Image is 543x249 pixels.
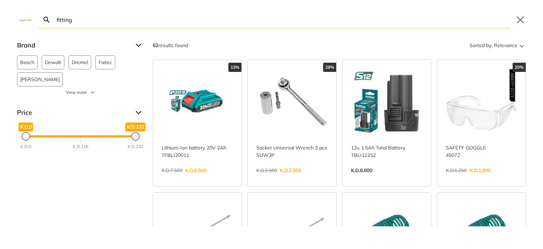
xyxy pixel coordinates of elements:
[513,63,526,72] div: 20%
[42,16,51,24] svg: Search
[128,143,143,150] div: K.D.232
[131,132,140,141] div: Maximum Price
[494,40,518,51] span: Relevance
[323,63,336,72] div: 29%
[45,56,61,69] span: Dewalt
[20,73,60,86] span: [PERSON_NAME]
[17,40,130,51] span: Brand
[153,40,188,51] div: results found
[153,42,158,49] strong: 62
[69,55,91,69] button: Dremel
[518,41,526,50] svg: Sort
[42,55,64,69] button: Dewalt
[72,56,88,69] span: Dremel
[17,18,34,21] img: Close
[17,89,144,96] button: View more
[468,40,526,51] button: Sorted by:Relevance Sort
[20,56,34,69] span: Bosch
[17,55,37,69] button: Bosch
[99,56,112,69] span: Fixtec
[21,143,31,150] div: K.D.0
[66,89,87,96] span: View more
[73,143,88,150] div: K.D.116
[17,72,63,86] button: [PERSON_NAME]
[515,14,526,26] button: Close
[95,55,115,69] button: Fixtec
[55,11,510,28] input: Search…
[17,107,130,118] span: Price
[22,132,30,141] div: Minimum Price
[228,63,241,72] div: 13%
